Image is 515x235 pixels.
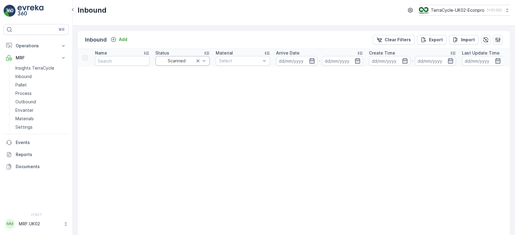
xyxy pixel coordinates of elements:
img: terracycle_logo_wKaHoWT.png [419,7,428,14]
button: Operations [4,40,69,52]
button: Import [449,35,478,45]
p: ( +01:00 ) [487,8,502,13]
a: Documents [4,161,69,173]
p: Last Update Time [462,50,500,56]
input: dd/mm/yyyy [415,56,456,66]
p: Process [15,90,32,96]
input: dd/mm/yyyy [276,56,317,66]
p: Materials [15,116,34,122]
p: Documents [16,164,66,170]
p: Create Time [369,50,395,56]
button: Export [417,35,447,45]
a: Process [13,89,69,98]
a: Reports [4,149,69,161]
input: dd/mm/yyyy [322,56,363,66]
p: MRF.UK02 [19,221,60,227]
p: - [412,57,414,64]
button: Clear Filters [373,35,415,45]
span: v 1.52.1 [4,213,69,216]
p: Envanter [15,107,33,113]
p: Material [216,50,233,56]
a: Envanter [13,106,69,114]
a: Materials [13,114,69,123]
a: Settings [13,123,69,131]
p: Events [16,139,66,146]
input: dd/mm/yyyy [369,56,410,66]
p: Export [429,37,443,43]
p: TerraCycle-UK02-Econpro [431,7,485,13]
p: Inbound [78,5,106,15]
a: Outbound [13,98,69,106]
button: TerraCycle-UK02-Econpro(+01:00) [419,5,510,16]
p: Inbound [85,36,107,44]
p: Arrive Date [276,50,300,56]
p: Name [95,50,107,56]
p: - [319,57,321,64]
p: Status [155,50,169,56]
p: Operations [16,43,57,49]
p: Inbound [15,74,32,80]
a: Pallet [13,81,69,89]
p: Insights TerraCycle [15,65,54,71]
input: Search [95,56,149,66]
button: MRF [4,52,69,64]
p: Select [219,58,261,64]
p: Reports [16,152,66,158]
a: Events [4,136,69,149]
input: dd/mm/yyyy [462,56,503,66]
p: Clear Filters [385,37,411,43]
a: Inbound [13,72,69,81]
p: ⌘B [59,27,65,32]
img: logo_light-DOdMpM7g.png [17,5,43,17]
p: Pallet [15,82,27,88]
p: Add [119,36,127,42]
div: MM [5,219,15,229]
p: Outbound [15,99,36,105]
button: MMMRF.UK02 [4,218,69,230]
p: Settings [15,124,33,130]
p: MRF [16,55,57,61]
a: Insights TerraCycle [13,64,69,72]
button: Add [108,36,130,43]
img: logo [4,5,16,17]
p: Import [461,37,475,43]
